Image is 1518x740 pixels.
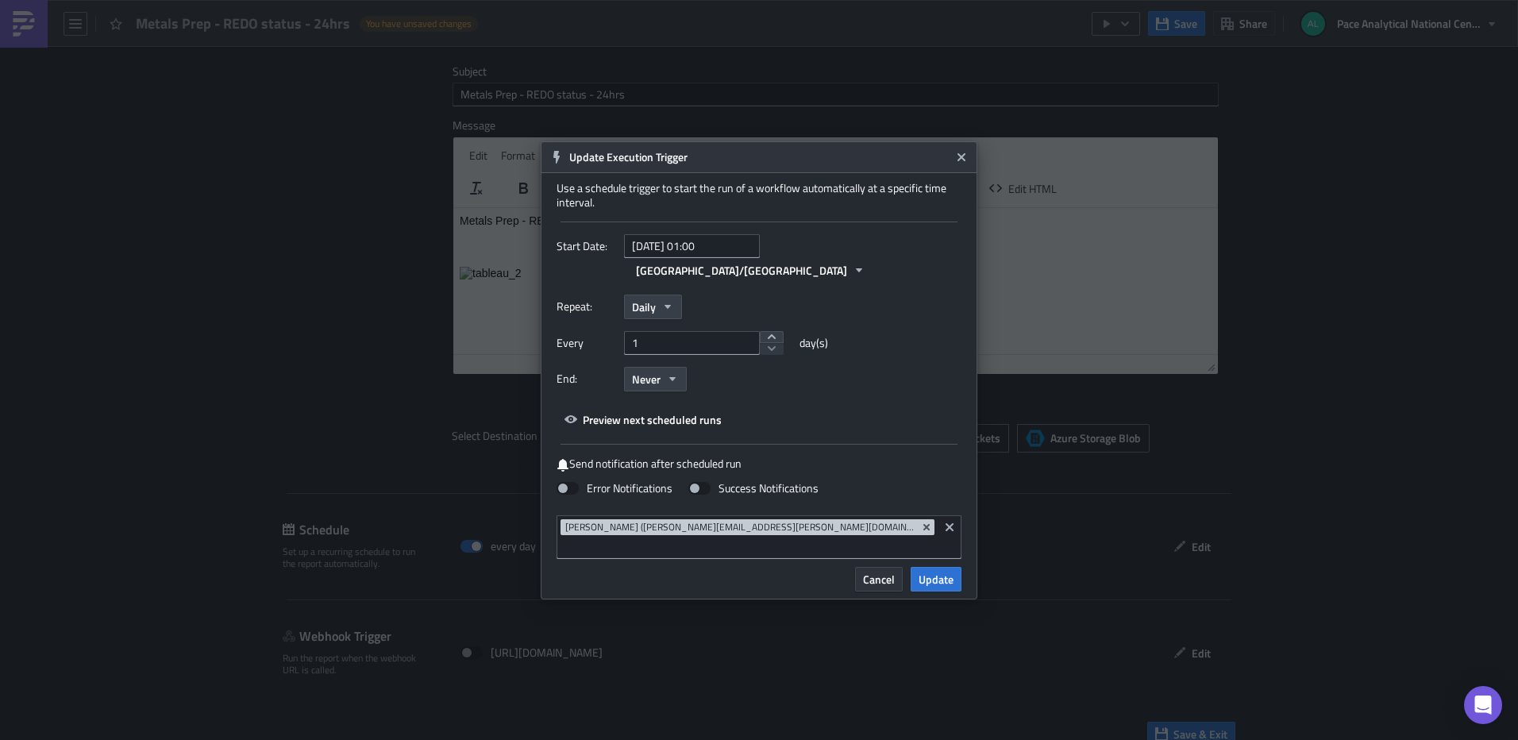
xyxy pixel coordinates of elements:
[557,295,616,318] label: Repeat:
[940,518,959,537] button: Clear selected items
[557,407,730,432] button: Preview next scheduled runs
[863,571,895,588] span: Cancel
[557,481,672,495] label: Error Notifications
[855,567,903,592] button: Cancel
[632,299,656,315] span: Daily
[624,367,687,391] button: Never
[1464,686,1502,724] div: Open Intercom Messenger
[636,262,847,279] span: [GEOGRAPHIC_DATA]/[GEOGRAPHIC_DATA]
[950,145,973,169] button: Close
[760,331,784,344] button: increment
[688,481,819,495] label: Success Notifications
[760,342,784,355] button: decrement
[6,6,758,19] p: Metals Prep - REDO status - 24hrs.
[919,571,954,588] span: Update
[628,258,873,283] button: [GEOGRAPHIC_DATA]/[GEOGRAPHIC_DATA]
[557,367,616,391] label: End:
[632,371,661,387] span: Never
[624,234,760,258] input: YYYY-MM-DD HH:mm
[565,519,944,534] span: [PERSON_NAME] ([PERSON_NAME][EMAIL_ADDRESS][PERSON_NAME][DOMAIN_NAME])
[569,150,950,164] h6: Update Execution Trigger
[911,567,961,592] button: Update
[557,457,961,472] label: Send notification after scheduled run
[6,6,758,71] body: Rich Text Area. Press ALT-0 for help.
[583,411,722,428] span: Preview next scheduled runs
[557,181,961,210] div: Use a schedule trigger to start the run of a workflow automatically at a specific time interval.
[557,234,616,258] label: Start Date:
[624,295,682,319] button: Daily
[557,331,616,355] label: Every
[6,59,68,71] img: tableau_2
[799,331,828,355] span: day(s)
[920,519,934,535] button: Remove Tag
